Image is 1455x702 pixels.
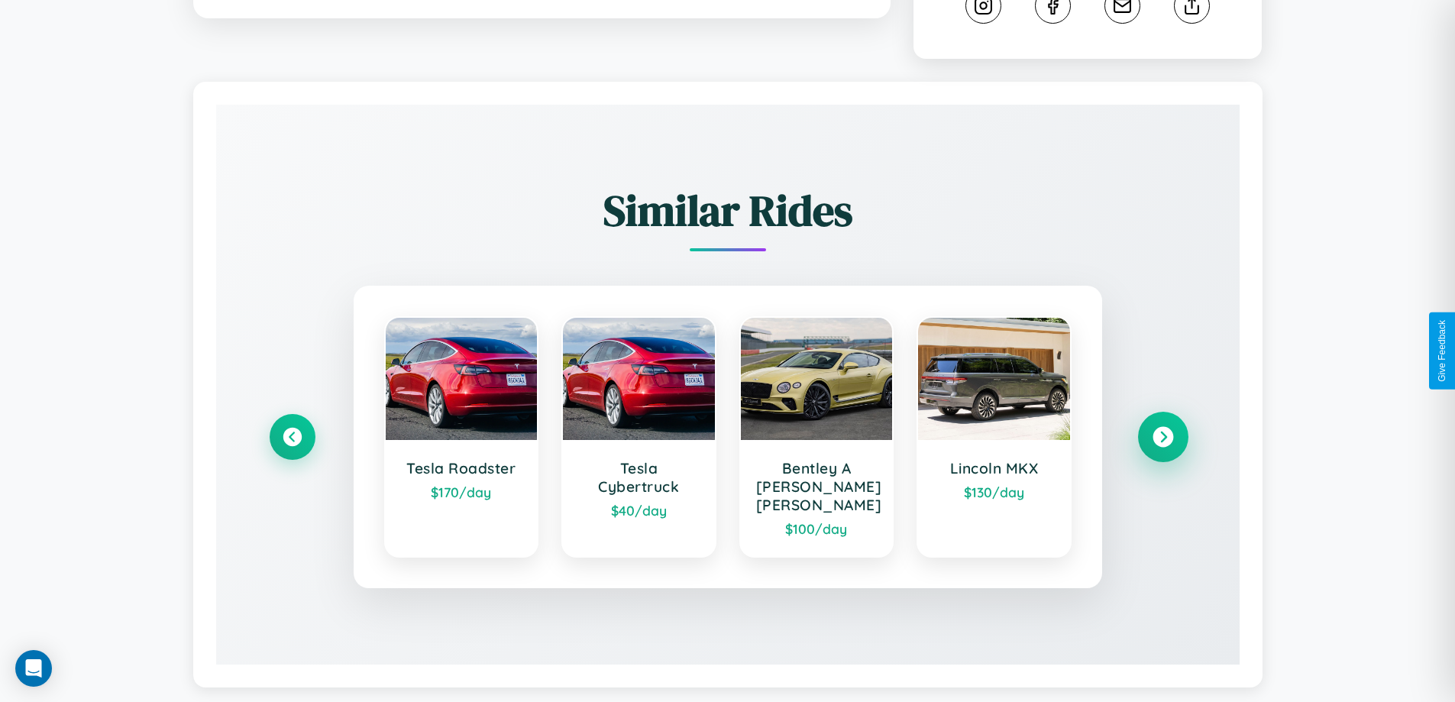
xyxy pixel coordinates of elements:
h3: Lincoln MKX [933,459,1055,477]
a: Lincoln MKX$130/day [917,316,1072,558]
div: $ 130 /day [933,484,1055,500]
div: Give Feedback [1437,320,1447,382]
h2: Similar Rides [270,181,1186,240]
h3: Tesla Cybertruck [578,459,700,496]
div: $ 100 /day [756,520,878,537]
div: Open Intercom Messenger [15,650,52,687]
div: $ 40 /day [578,502,700,519]
div: $ 170 /day [401,484,522,500]
h3: Tesla Roadster [401,459,522,477]
a: Bentley A [PERSON_NAME] [PERSON_NAME]$100/day [739,316,894,558]
h3: Bentley A [PERSON_NAME] [PERSON_NAME] [756,459,878,514]
a: Tesla Cybertruck$40/day [561,316,716,558]
a: Tesla Roadster$170/day [384,316,539,558]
